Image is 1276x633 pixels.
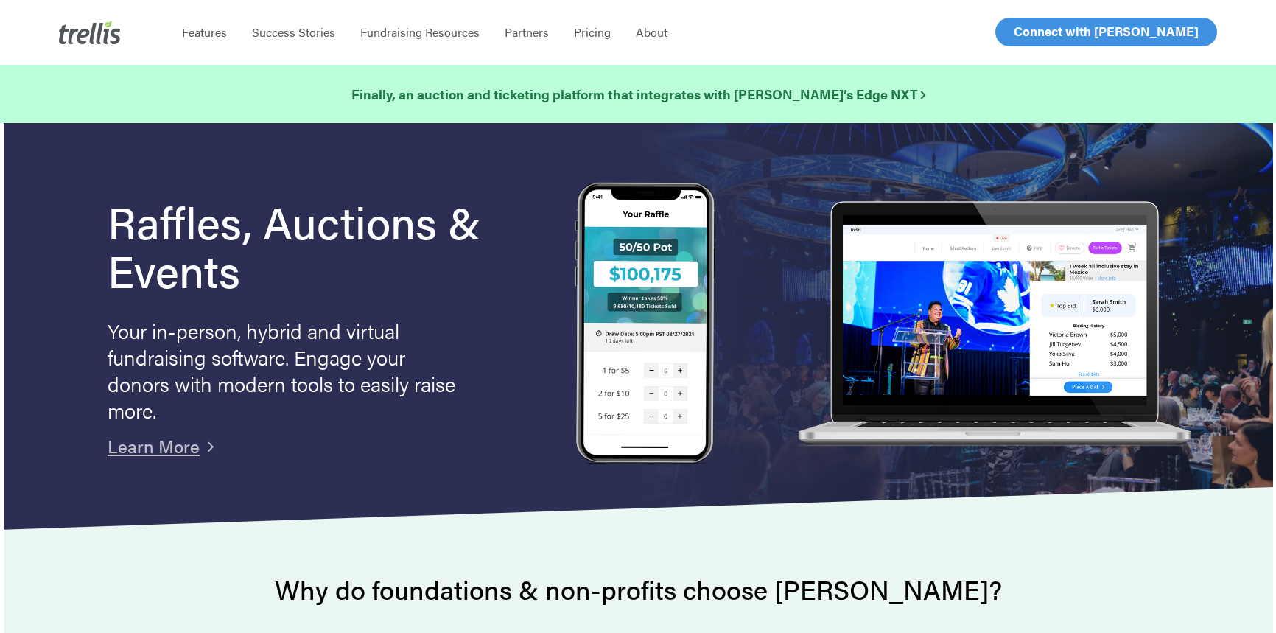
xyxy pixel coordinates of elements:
[348,25,492,40] a: Fundraising Resources
[108,197,524,294] h1: Raffles, Auctions & Events
[505,24,549,41] span: Partners
[561,25,623,40] a: Pricing
[351,84,925,105] a: Finally, an auction and ticketing platform that integrates with [PERSON_NAME]’s Edge NXT
[169,25,239,40] a: Features
[239,25,348,40] a: Success Stories
[59,21,121,44] img: Trellis
[108,317,461,423] p: Your in-person, hybrid and virtual fundraising software. Engage your donors with modern tools to ...
[636,24,667,41] span: About
[351,85,925,103] strong: Finally, an auction and ticketing platform that integrates with [PERSON_NAME]’s Edge NXT
[492,25,561,40] a: Partners
[360,24,480,41] span: Fundraising Resources
[1014,22,1199,40] span: Connect with [PERSON_NAME]
[108,433,200,458] a: Learn More
[575,182,715,467] img: Trellis Raffles, Auctions and Event Fundraising
[182,24,227,41] span: Features
[790,201,1198,448] img: rafflelaptop_mac_optim.png
[623,25,680,40] a: About
[252,24,335,41] span: Success Stories
[995,18,1217,46] a: Connect with [PERSON_NAME]
[108,575,1168,604] h2: Why do foundations & non-profits choose [PERSON_NAME]?
[574,24,611,41] span: Pricing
